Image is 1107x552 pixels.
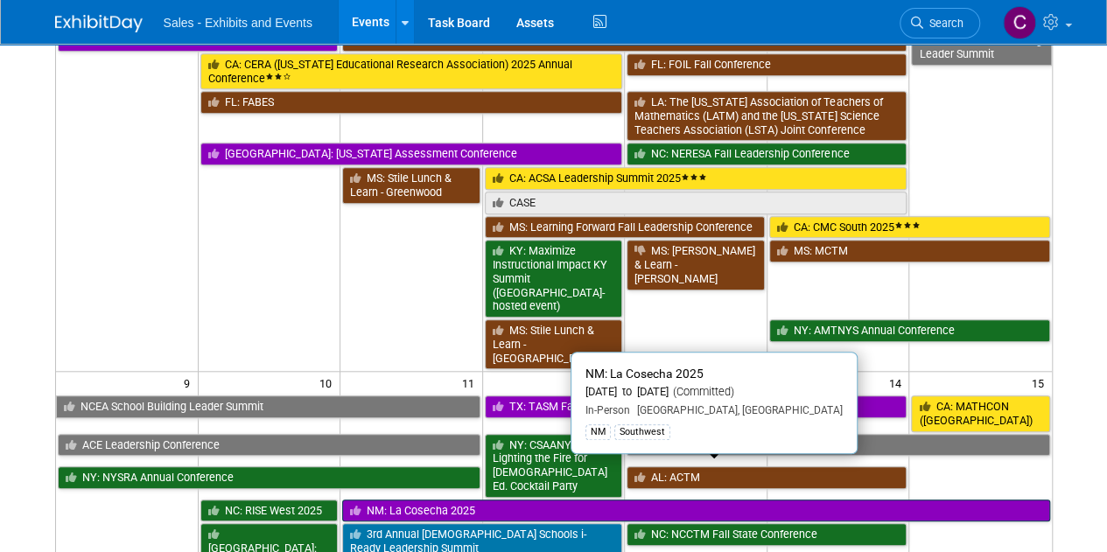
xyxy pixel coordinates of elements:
a: KY: Maximize Instructional Impact KY Summit ([GEOGRAPHIC_DATA]-hosted event) [485,240,623,318]
a: NY: AMTNYS Annual Conference [769,319,1050,342]
a: MS: Learning Forward Fall Leadership Conference [485,216,765,239]
a: NC: NCCTM Fall State Conference [627,523,907,546]
a: MS: Stile Lunch & Learn - Greenwood [342,167,480,203]
img: Christine Lurz [1003,6,1036,39]
span: In-Person [585,404,630,416]
a: AL: ACTM [627,466,907,489]
a: MS: Stile Lunch & Learn - [GEOGRAPHIC_DATA] [485,319,623,369]
span: 9 [182,372,198,394]
a: TX: TASM Fall Conference [485,395,907,418]
a: CA: MATHCON ([GEOGRAPHIC_DATA]) [911,395,1049,431]
a: NM: La Cosecha 2025 [342,500,1049,522]
span: Search [923,17,963,30]
img: ExhibitDay [55,15,143,32]
span: 15 [1030,372,1052,394]
a: FL: FOIL Fall Conference [627,53,907,76]
span: NM: La Cosecha 2025 [585,367,704,381]
span: Sales - Exhibits and Events [164,16,312,30]
a: Search [900,8,980,38]
div: [DATE] to [DATE] [585,385,843,400]
a: NY: CSAANYS Lighting the Fire for [DEMOGRAPHIC_DATA] Ed. Cocktail Party [485,434,623,498]
a: LA: The [US_STATE] Association of Teachers of Mathematics (LATM) and the [US_STATE] Science Teach... [627,91,907,141]
a: MS: MCTM [769,240,1050,262]
a: FL: FABES [200,91,623,114]
div: Southwest [614,424,670,440]
a: NC: RISE West 2025 [200,500,339,522]
a: MS: [PERSON_NAME] & Learn - [PERSON_NAME] [627,240,765,290]
a: CA: CERA ([US_STATE] Educational Research Association) 2025 Annual Conference [200,53,623,89]
span: 10 [318,372,340,394]
a: NCEA School Building Leader Summit [911,29,1051,65]
a: CASE [485,192,907,214]
a: [GEOGRAPHIC_DATA]: [US_STATE] Assessment Conference [200,143,623,165]
a: ACE Leadership Conference [58,434,480,457]
a: NCEA School Building Leader Summit [56,395,480,418]
span: (Committed) [669,385,734,398]
a: NC: NERESA Fall Leadership Conference [627,143,907,165]
span: [GEOGRAPHIC_DATA], [GEOGRAPHIC_DATA] [630,404,843,416]
a: CA: CMC South 2025 [769,216,1050,239]
span: 14 [886,372,908,394]
a: NY: NYSRA Annual Conference [58,466,480,489]
div: NM [585,424,611,440]
a: CA: ACSA Leadership Summit 2025 [485,167,907,190]
span: 11 [460,372,482,394]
